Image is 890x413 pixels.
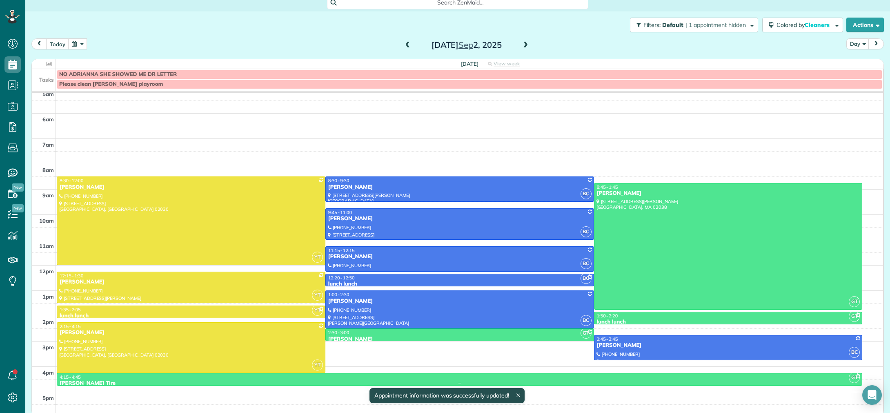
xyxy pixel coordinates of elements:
[59,279,323,286] div: [PERSON_NAME]
[39,243,54,249] span: 11am
[312,290,323,301] span: YT
[60,374,81,380] span: 4:15 - 4:45
[42,167,54,173] span: 8am
[597,184,618,190] span: 8:45 - 1:45
[312,252,323,263] span: YT
[849,296,860,307] span: GT
[39,268,54,275] span: 12pm
[805,21,831,29] span: Cleaners
[42,344,54,350] span: 3pm
[596,319,860,326] div: lunch lunch
[662,21,684,29] span: Default
[581,328,592,339] span: GT
[862,385,882,405] div: Open Intercom Messenger
[458,40,473,50] span: Sep
[630,18,758,32] button: Filters: Default | 1 appointment hidden
[60,307,81,313] span: 1:35 - 2:05
[328,298,592,305] div: [PERSON_NAME]
[846,18,884,32] button: Actions
[328,292,349,297] span: 1:00 - 2:30
[849,347,860,358] span: BC
[42,369,54,376] span: 4pm
[777,21,832,29] span: Colored by
[42,395,54,401] span: 5pm
[581,188,592,199] span: BC
[60,178,83,183] span: 8:30 - 12:00
[12,204,24,212] span: New
[328,184,592,191] div: [PERSON_NAME]
[596,342,860,349] div: [PERSON_NAME]
[59,380,860,387] div: [PERSON_NAME] Tire
[42,192,54,199] span: 9am
[59,313,323,319] div: lunch lunch
[328,215,592,222] div: [PERSON_NAME]
[42,91,54,97] span: 5am
[328,330,349,335] span: 2:30 - 3:00
[39,217,54,224] span: 10am
[597,313,618,319] span: 1:50 - 2:20
[849,311,860,322] span: GT
[60,273,83,279] span: 12:15 - 1:30
[849,372,860,383] span: GT
[328,210,352,215] span: 9:45 - 11:00
[328,275,355,281] span: 12:20 - 12:50
[59,184,323,191] div: [PERSON_NAME]
[685,21,746,29] span: | 1 appointment hidden
[46,38,69,49] button: today
[60,324,81,329] span: 2:15 - 4:15
[581,258,592,269] span: BC
[328,248,355,253] span: 11:15 - 12:15
[312,305,323,316] span: YT
[416,40,518,49] h2: [DATE] 2, 2025
[846,38,869,49] button: Day
[12,183,24,192] span: New
[31,38,47,49] button: prev
[369,388,524,403] div: Appointment information was successfully updated!
[762,18,843,32] button: Colored byCleaners
[868,38,884,49] button: next
[461,60,478,67] span: [DATE]
[42,319,54,325] span: 2pm
[328,253,592,260] div: [PERSON_NAME]
[59,71,177,78] span: NO ADRIANNA SHE SHOWED ME DR LETTER
[312,359,323,371] span: YT
[328,281,592,288] div: lunch lunch
[42,141,54,148] span: 7am
[494,60,520,67] span: View week
[328,336,592,343] div: [PERSON_NAME]
[581,226,592,237] span: BC
[626,18,758,32] a: Filters: Default | 1 appointment hidden
[59,329,323,336] div: [PERSON_NAME]
[328,178,349,183] span: 8:30 - 9:30
[643,21,661,29] span: Filters:
[42,293,54,300] span: 1pm
[581,273,592,284] span: BC
[596,190,860,197] div: [PERSON_NAME]
[581,315,592,326] span: BC
[42,116,54,123] span: 6am
[597,336,618,342] span: 2:45 - 3:45
[59,81,163,87] span: Please clean [PERSON_NAME] playroom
